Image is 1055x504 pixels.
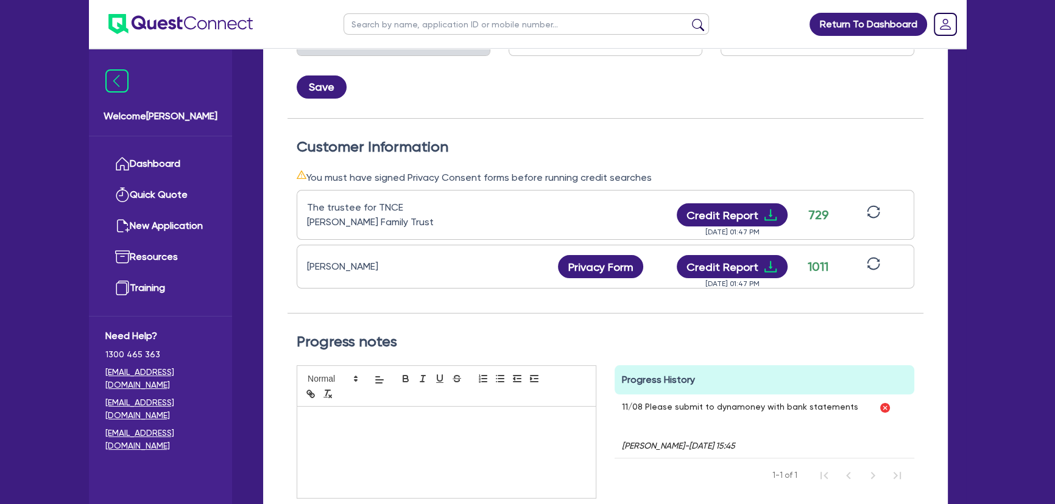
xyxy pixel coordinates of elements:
a: Quick Quote [105,180,216,211]
img: icon-menu-close [105,69,129,93]
div: [PERSON_NAME] [307,259,459,274]
button: Credit Reportdownload [677,203,788,226]
button: First Page [812,463,836,488]
div: You must have signed Privacy Consent forms before running credit searches [297,170,914,185]
img: resources [115,250,130,264]
div: 729 [803,206,833,224]
img: quick-quote [115,187,130,202]
span: 1-1 of 1 [772,469,797,481]
button: Privacy Form [558,255,643,278]
button: Next Page [861,463,885,488]
a: New Application [105,211,216,242]
span: [DATE] 15:45 [689,441,735,450]
a: Dashboard [105,149,216,180]
span: [PERSON_NAME] [622,441,685,450]
div: 1011 [803,257,833,276]
span: download [763,259,778,274]
span: sync [867,257,880,270]
img: training [115,281,130,295]
a: Resources [105,242,216,273]
input: Search by name, application ID or mobile number... [344,13,709,35]
div: Progress History [615,365,914,394]
a: Training [105,273,216,304]
a: [EMAIL_ADDRESS][DOMAIN_NAME] [105,396,216,422]
button: Previous Page [836,463,861,488]
h2: Progress notes [297,333,914,351]
div: The trustee for TNCE [PERSON_NAME] Family Trust [307,200,459,229]
button: Save [297,75,347,99]
span: Welcome [PERSON_NAME] [104,109,217,124]
span: warning [297,170,306,180]
h2: Customer Information [297,138,914,156]
span: 1300 465 363 [105,348,216,361]
a: Return To Dashboard [810,13,927,36]
span: download [763,208,778,222]
span: Need Help? [105,329,216,343]
img: quest-connect-logo-blue [108,14,253,34]
button: Credit Reportdownload [677,255,788,278]
img: new-application [115,219,130,233]
button: Last Page [885,463,909,488]
p: 11/08 Please submit to dynamoney with bank statements [622,402,858,411]
a: [EMAIL_ADDRESS][DOMAIN_NAME] [105,366,216,391]
a: [EMAIL_ADDRESS][DOMAIN_NAME] [105,427,216,452]
a: Dropdown toggle [930,9,961,40]
button: sync [863,256,884,278]
button: sync [863,205,884,226]
span: sync [867,205,880,219]
img: Delete initernal note [879,402,891,414]
i: - [622,441,858,450]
